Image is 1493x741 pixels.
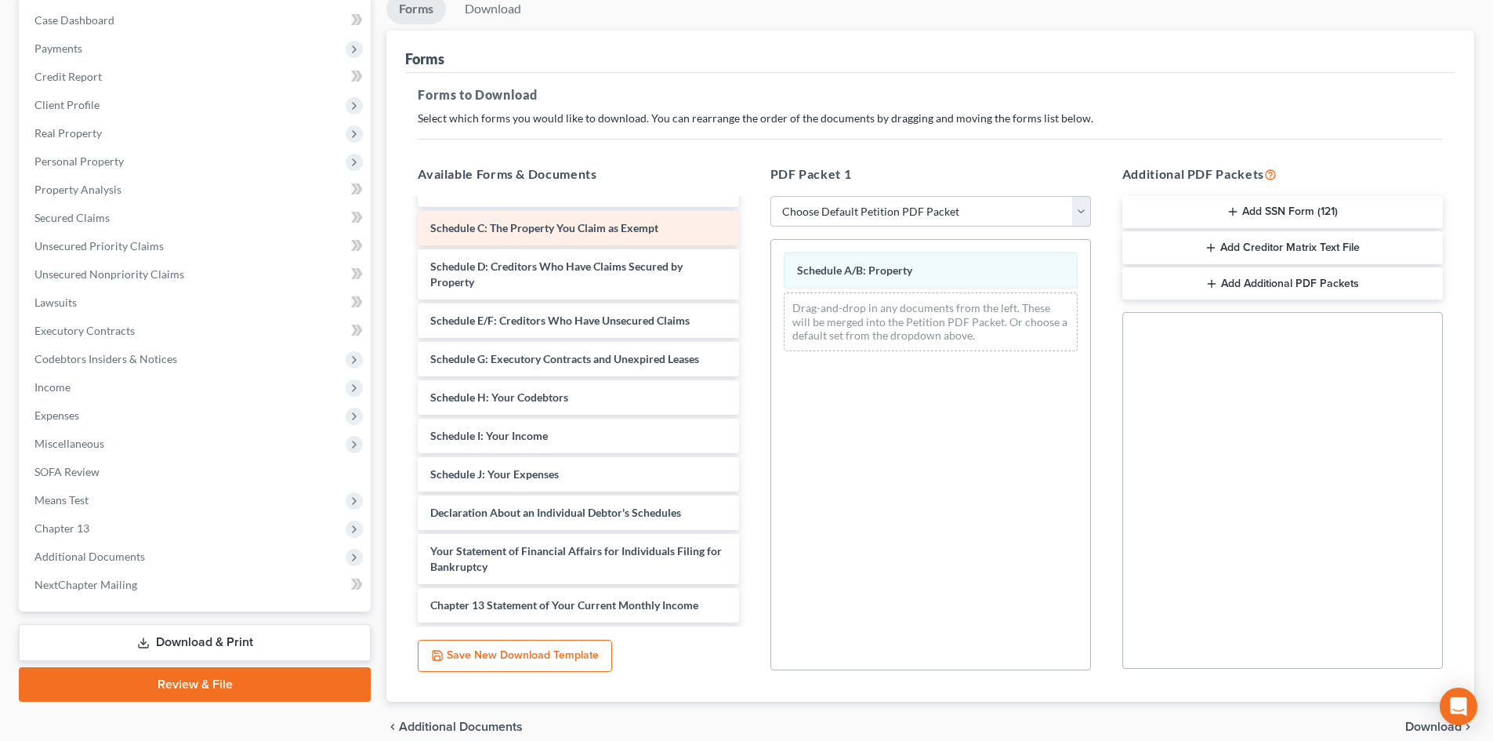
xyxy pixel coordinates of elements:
[22,317,371,345] a: Executory Contracts
[399,721,523,733] span: Additional Documents
[430,260,683,289] span: Schedule D: Creditors Who Have Claims Secured by Property
[34,380,71,394] span: Income
[430,598,698,612] span: Chapter 13 Statement of Your Current Monthly Income
[1122,196,1443,229] button: Add SSN Form (121)
[34,521,89,535] span: Chapter 13
[430,352,699,365] span: Schedule G: Executory Contracts and Unexpired Leases
[1405,721,1474,733] button: Download chevron_right
[34,437,104,450] span: Miscellaneous
[34,183,121,196] span: Property Analysis
[34,550,145,563] span: Additional Documents
[22,176,371,204] a: Property Analysis
[770,165,1091,183] h5: PDF Packet 1
[34,154,124,168] span: Personal Property
[34,13,114,27] span: Case Dashboard
[34,126,102,140] span: Real Property
[34,98,100,111] span: Client Profile
[22,63,371,91] a: Credit Report
[22,204,371,232] a: Secured Claims
[34,42,82,55] span: Payments
[19,667,371,702] a: Review & File
[418,85,1443,104] h5: Forms to Download
[22,6,371,35] a: Case Dashboard
[22,458,371,486] a: SOFA Review
[418,111,1443,126] p: Select which forms you would like to download. You can rearrange the order of the documents by dr...
[430,183,619,196] span: Summary of Your Assets and Liabilities
[34,70,102,83] span: Credit Report
[430,429,548,442] span: Schedule I: Your Income
[34,578,137,591] span: NextChapter Mailing
[1440,688,1477,725] div: Open Intercom Messenger
[430,314,690,327] span: Schedule E/F: Creditors Who Have Unsecured Claims
[430,390,568,404] span: Schedule H: Your Codebtors
[19,624,371,661] a: Download & Print
[34,239,164,252] span: Unsecured Priority Claims
[34,493,89,507] span: Means Test
[1462,721,1474,733] i: chevron_right
[34,324,135,337] span: Executory Contracts
[22,232,371,260] a: Unsecured Priority Claims
[22,571,371,599] a: NextChapter Mailing
[430,506,681,519] span: Declaration About an Individual Debtor's Schedules
[784,292,1078,351] div: Drag-and-drop in any documents from the left. These will be merged into the Petition PDF Packet. ...
[34,465,100,478] span: SOFA Review
[34,267,184,281] span: Unsecured Nonpriority Claims
[1122,165,1443,183] h5: Additional PDF Packets
[430,467,559,481] span: Schedule J: Your Expenses
[22,289,371,317] a: Lawsuits
[797,263,912,277] span: Schedule A/B: Property
[430,544,722,573] span: Your Statement of Financial Affairs for Individuals Filing for Bankruptcy
[405,49,444,68] div: Forms
[1122,231,1443,264] button: Add Creditor Matrix Text File
[386,721,523,733] a: chevron_left Additional Documents
[386,721,399,733] i: chevron_left
[1122,267,1443,300] button: Add Additional PDF Packets
[1405,721,1462,733] span: Download
[418,640,612,673] button: Save New Download Template
[430,221,658,234] span: Schedule C: The Property You Claim as Exempt
[34,211,110,224] span: Secured Claims
[34,352,177,365] span: Codebtors Insiders & Notices
[34,296,77,309] span: Lawsuits
[418,165,738,183] h5: Available Forms & Documents
[34,409,79,422] span: Expenses
[22,260,371,289] a: Unsecured Nonpriority Claims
